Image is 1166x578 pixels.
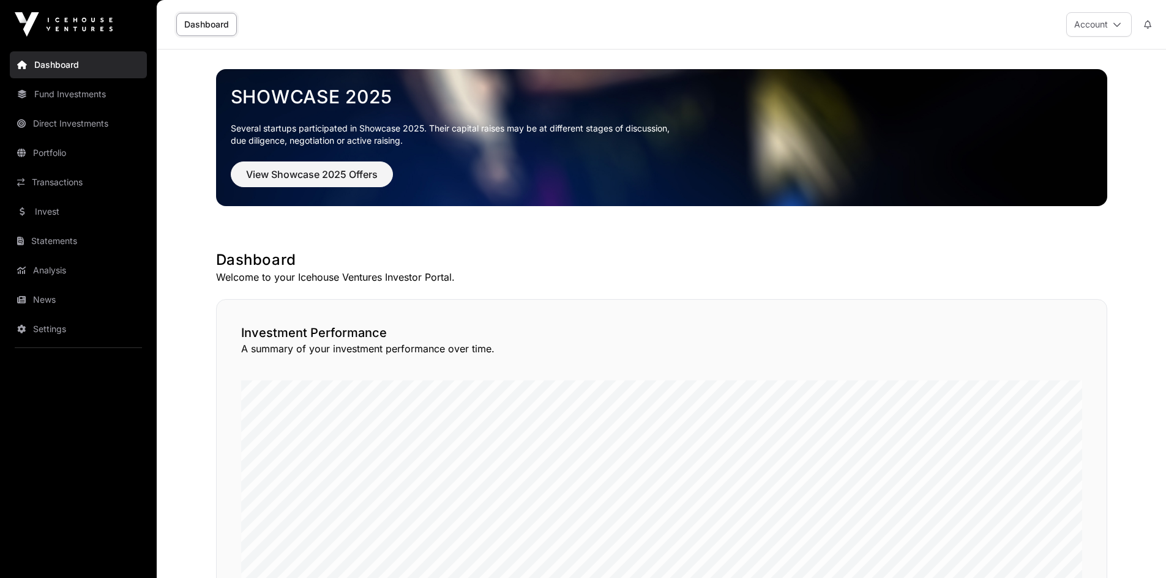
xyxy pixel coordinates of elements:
a: Transactions [10,169,147,196]
span: View Showcase 2025 Offers [246,167,378,182]
iframe: Chat Widget [1105,519,1166,578]
a: Dashboard [176,13,237,36]
h2: Investment Performance [241,324,1082,341]
button: View Showcase 2025 Offers [231,161,393,187]
p: A summary of your investment performance over time. [241,341,1082,356]
a: Settings [10,316,147,343]
a: News [10,286,147,313]
a: Fund Investments [10,81,147,108]
button: Account [1066,12,1132,37]
img: Showcase 2025 [216,69,1107,206]
a: View Showcase 2025 Offers [231,174,393,186]
a: Statements [10,228,147,254]
p: Welcome to your Icehouse Ventures Investor Portal. [216,270,1107,284]
a: Portfolio [10,139,147,166]
a: Showcase 2025 [231,86,1093,108]
a: Invest [10,198,147,225]
p: Several startups participated in Showcase 2025. Their capital raises may be at different stages o... [231,122,1093,147]
a: Direct Investments [10,110,147,137]
h1: Dashboard [216,250,1107,270]
a: Dashboard [10,51,147,78]
img: Icehouse Ventures Logo [15,12,113,37]
a: Analysis [10,257,147,284]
